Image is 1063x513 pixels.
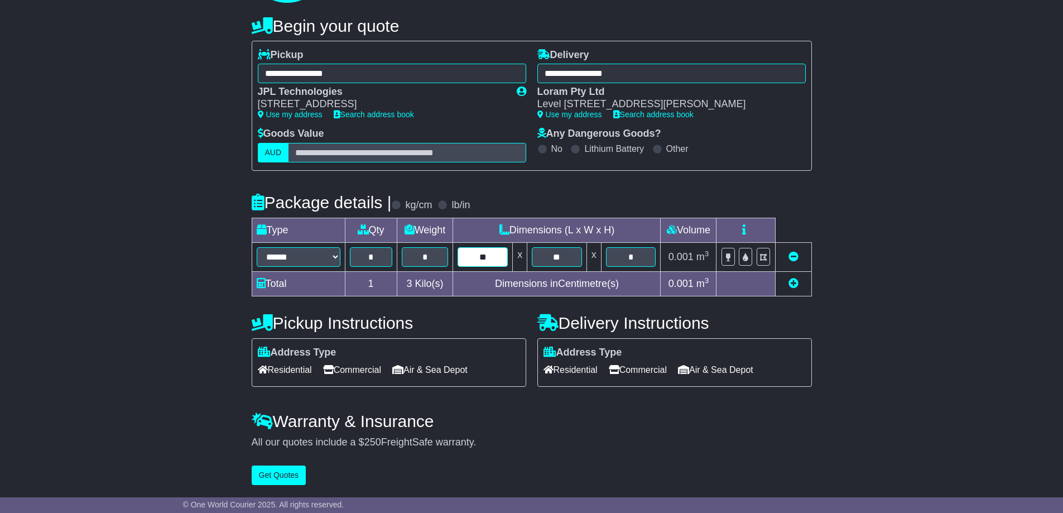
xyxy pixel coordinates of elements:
[543,361,598,378] span: Residential
[537,86,795,98] div: Loram Pty Ltd
[705,250,709,258] sup: 3
[537,128,661,140] label: Any Dangerous Goods?
[334,110,414,119] a: Search address book
[543,347,622,359] label: Address Type
[392,361,468,378] span: Air & Sea Depot
[668,278,694,289] span: 0.001
[661,218,716,242] td: Volume
[364,437,381,448] span: 250
[252,314,526,332] h4: Pickup Instructions
[705,276,709,285] sup: 3
[453,271,661,296] td: Dimensions in Centimetre(s)
[252,17,812,35] h4: Begin your quote
[537,98,795,111] div: Level [STREET_ADDRESS][PERSON_NAME]
[252,412,812,430] h4: Warranty & Insurance
[258,110,323,119] a: Use my address
[258,143,289,162] label: AUD
[537,110,602,119] a: Use my address
[252,271,345,296] td: Total
[258,361,312,378] span: Residential
[405,199,432,212] label: kg/cm
[258,86,506,98] div: JPL Technologies
[696,251,709,262] span: m
[323,361,381,378] span: Commercial
[252,193,392,212] h4: Package details |
[453,218,661,242] td: Dimensions (L x W x H)
[258,128,324,140] label: Goods Value
[258,49,304,61] label: Pickup
[613,110,694,119] a: Search address book
[678,361,753,378] span: Air & Sea Depot
[258,98,506,111] div: [STREET_ADDRESS]
[183,500,344,509] span: © One World Courier 2025. All rights reserved.
[397,271,453,296] td: Kilo(s)
[397,218,453,242] td: Weight
[345,218,397,242] td: Qty
[252,437,812,449] div: All our quotes include a $ FreightSafe warranty.
[584,143,644,154] label: Lithium Battery
[513,242,527,271] td: x
[345,271,397,296] td: 1
[258,347,336,359] label: Address Type
[586,242,601,271] td: x
[668,251,694,262] span: 0.001
[537,314,812,332] h4: Delivery Instructions
[696,278,709,289] span: m
[609,361,667,378] span: Commercial
[788,251,799,262] a: Remove this item
[537,49,589,61] label: Delivery
[551,143,562,154] label: No
[252,466,306,485] button: Get Quotes
[406,278,412,289] span: 3
[252,218,345,242] td: Type
[451,199,470,212] label: lb/in
[788,278,799,289] a: Add new item
[666,143,689,154] label: Other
